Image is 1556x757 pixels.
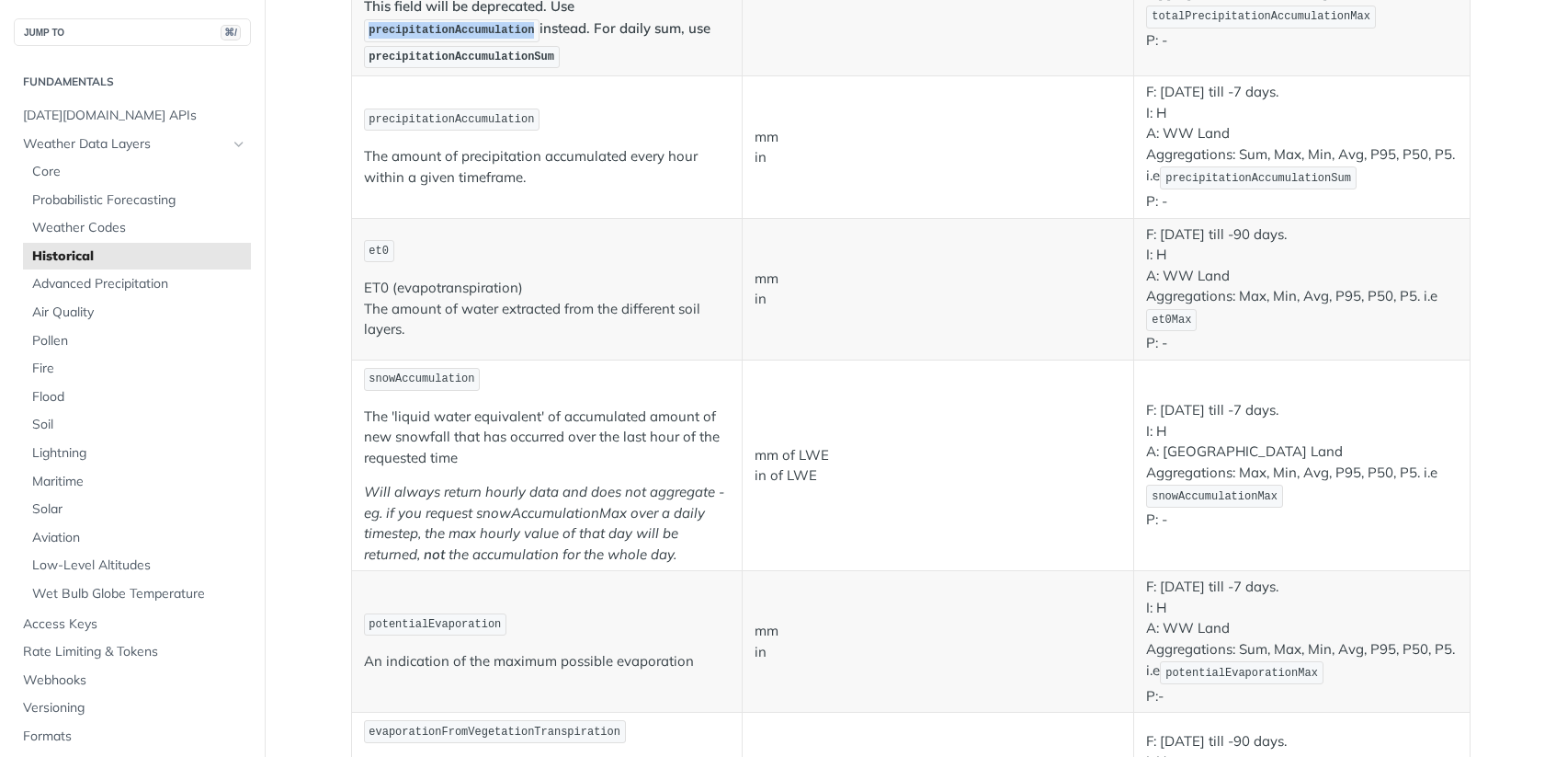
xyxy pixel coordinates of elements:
a: Core [23,158,251,186]
span: et0Max [1152,314,1191,327]
span: Webhooks [23,671,246,690]
span: [DATE][DOMAIN_NAME] APIs [23,107,246,125]
a: Weather Data LayersHide subpages for Weather Data Layers [14,131,251,158]
span: et0 [369,245,389,258]
p: F: [DATE] till -7 days. I: H A: WW Land Aggregations: Sum, Max, Min, Avg, P95, P50, P5. i.e P: - [1146,82,1457,212]
span: Rate Limiting & Tokens [23,643,246,661]
span: ⌘/ [221,25,241,40]
em: the accumulation for the whole day. [449,545,676,563]
strong: not [424,545,445,563]
a: Webhooks [14,667,251,694]
a: Aviation [23,524,251,552]
span: Maritime [32,473,246,491]
span: precipitationAccumulation [369,113,534,126]
a: Wet Bulb Globe Temperature [23,580,251,608]
span: snowAccumulationMax [1152,490,1278,503]
a: Rate Limiting & Tokens [14,638,251,666]
span: snowAccumulation [369,373,474,385]
a: Formats [14,723,251,751]
p: ET0 (evapotranspiration) The amount of water extracted from the different soil layers. [364,278,731,340]
span: Advanced Precipitation [32,275,246,293]
a: Flood [23,384,251,411]
span: Solar [32,500,246,519]
span: precipitationAccumulation [369,24,534,37]
p: The amount of precipitation accumulated every hour within a given timeframe. [364,146,731,188]
a: Air Quality [23,299,251,327]
a: Fire [23,355,251,383]
span: Fire [32,360,246,378]
a: Access Keys [14,611,251,638]
span: Probabilistic Forecasting [32,191,246,210]
span: Core [32,163,246,181]
span: Formats [23,728,246,746]
em: Will always return hourly data and does not aggregate - eg. if you request snowAccumulationMax ov... [364,483,724,563]
span: Weather Data Layers [23,135,227,154]
a: Advanced Precipitation [23,270,251,298]
span: precipitationAccumulationSum [1165,172,1351,185]
span: Soil [32,416,246,434]
button: Hide subpages for Weather Data Layers [232,137,246,152]
a: Lightning [23,440,251,467]
button: JUMP TO⌘/ [14,18,251,46]
a: Pollen [23,327,251,355]
a: Probabilistic Forecasting [23,187,251,214]
a: [DATE][DOMAIN_NAME] APIs [14,102,251,130]
span: Weather Codes [32,219,246,237]
span: potentialEvaporation [369,618,501,631]
span: Air Quality [32,304,246,322]
a: Weather Codes [23,214,251,242]
span: Versioning [23,699,246,717]
p: mm of LWE in of LWE [755,445,1121,487]
a: Soil [23,411,251,439]
span: Flood [32,388,246,407]
span: evaporationFromVegetationTranspiration [369,726,620,739]
span: Pollen [32,332,246,350]
span: Historical [32,247,246,266]
span: totalPrecipitationAccumulationMax [1152,10,1370,23]
a: Maritime [23,468,251,496]
h2: Fundamentals [14,74,251,90]
p: F: [DATE] till -7 days. I: H A: WW Land Aggregations: Sum, Max, Min, Avg, P95, P50, P5. i.e P:- [1146,577,1457,706]
p: F: [DATE] till -7 days. I: H A: [GEOGRAPHIC_DATA] Land Aggregations: Max, Min, Avg, P95, P50, P5.... [1146,400,1457,530]
span: potentialEvaporationMax [1165,667,1318,680]
span: Access Keys [23,615,246,634]
p: The 'liquid water equivalent' of accumulated amount of new snowfall that has occurred over the la... [364,407,731,469]
a: Solar [23,496,251,523]
span: Low-Level Altitudes [32,556,246,575]
p: F: [DATE] till -90 days. I: H A: WW Land Aggregations: Max, Min, Avg, P95, P50, P5. i.e P: - [1146,224,1457,354]
p: mm in [755,269,1121,310]
a: Historical [23,243,251,270]
span: Lightning [32,444,246,463]
p: An indication of the maximum possible evaporation [364,651,731,672]
span: Aviation [32,529,246,547]
p: mm in [755,621,1121,662]
a: Low-Level Altitudes [23,552,251,579]
p: mm in [755,127,1121,168]
a: Versioning [14,694,251,722]
span: Wet Bulb Globe Temperature [32,585,246,603]
span: precipitationAccumulationSum [369,51,554,63]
